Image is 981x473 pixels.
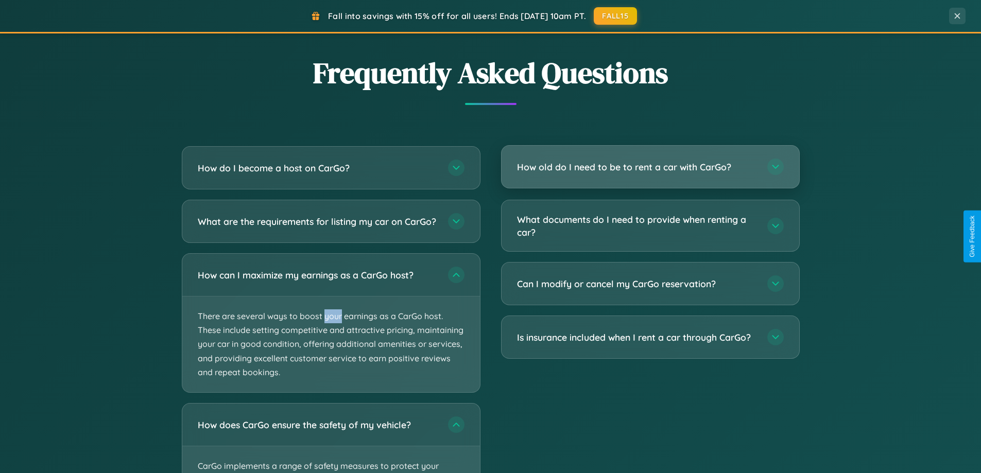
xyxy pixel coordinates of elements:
h2: Frequently Asked Questions [182,53,800,93]
p: There are several ways to boost your earnings as a CarGo host. These include setting competitive ... [182,296,480,392]
button: FALL15 [594,7,637,25]
span: Fall into savings with 15% off for all users! Ends [DATE] 10am PT. [328,11,586,21]
h3: Is insurance included when I rent a car through CarGo? [517,331,757,344]
h3: Can I modify or cancel my CarGo reservation? [517,277,757,290]
h3: How does CarGo ensure the safety of my vehicle? [198,418,438,431]
h3: How do I become a host on CarGo? [198,162,438,174]
h3: How can I maximize my earnings as a CarGo host? [198,269,438,282]
h3: What documents do I need to provide when renting a car? [517,213,757,238]
div: Give Feedback [969,216,976,257]
h3: What are the requirements for listing my car on CarGo? [198,215,438,228]
h3: How old do I need to be to rent a car with CarGo? [517,161,757,173]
